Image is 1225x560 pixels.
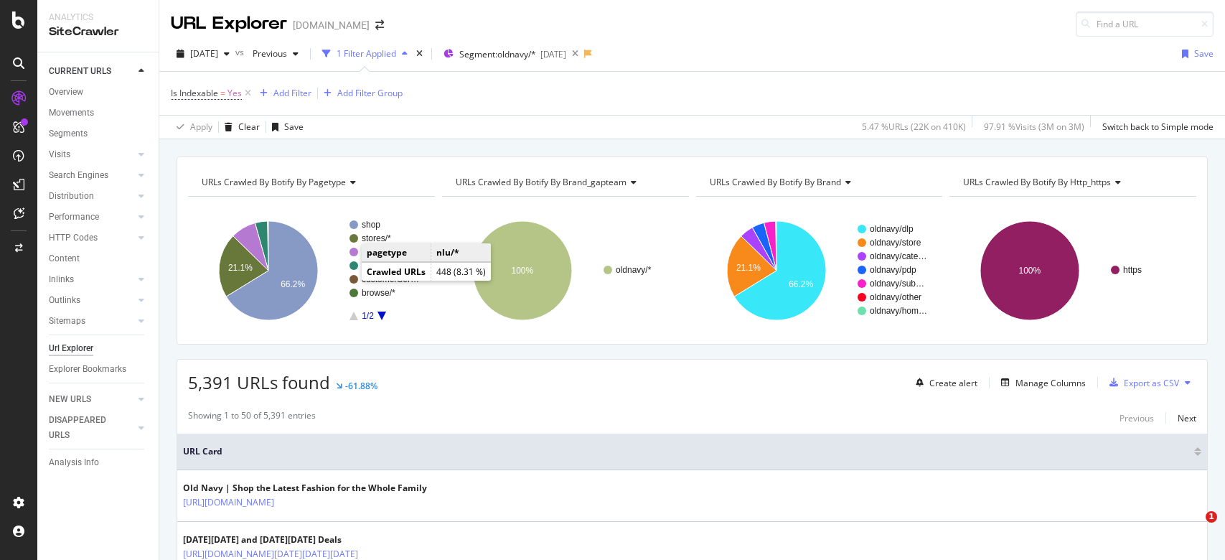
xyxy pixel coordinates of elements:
[247,47,287,60] span: Previous
[49,413,134,443] a: DISAPPEARED URLS
[49,24,147,40] div: SiteCrawler
[995,374,1086,391] button: Manage Columns
[219,116,260,139] button: Clear
[616,265,652,275] text: oldnavy/*
[736,263,760,273] text: 21.1%
[293,18,370,32] div: [DOMAIN_NAME]
[49,455,149,470] a: Analysis Info
[1102,121,1214,133] div: Switch back to Simple mode
[362,233,391,243] text: stores/*
[183,445,1191,458] span: URL Card
[1120,412,1154,424] div: Previous
[49,64,134,79] a: CURRENT URLS
[456,176,626,188] span: URLs Crawled By Botify By brand_gapteam
[362,288,395,298] text: browse/*
[49,147,134,162] a: Visits
[49,210,134,225] a: Performance
[49,392,91,407] div: NEW URLS
[183,482,427,495] div: Old Navy | Shop the Latest Fashion for the Whole Family
[49,314,134,329] a: Sitemaps
[1097,116,1214,139] button: Switch back to Simple mode
[511,266,533,276] text: 100%
[789,279,813,289] text: 66.2%
[362,220,380,230] text: shop
[49,85,83,100] div: Overview
[1076,11,1214,37] input: Find a URL
[254,85,311,102] button: Add Filter
[345,380,377,392] div: -61.88%
[49,147,70,162] div: Visits
[870,224,914,234] text: oldnavy/dlp
[49,230,98,246] div: HTTP Codes
[49,210,99,225] div: Performance
[707,171,930,194] h4: URLs Crawled By Botify By brand
[49,272,134,287] a: Inlinks
[183,495,274,510] a: [URL][DOMAIN_NAME]
[362,311,374,321] text: 1/2
[49,11,147,24] div: Analytics
[362,243,431,262] td: pagetype
[284,121,304,133] div: Save
[540,48,566,60] div: [DATE]
[188,208,431,333] svg: A chart.
[49,168,134,183] a: Search Engines
[49,189,134,204] a: Distribution
[49,64,111,79] div: CURRENT URLS
[910,371,977,394] button: Create alert
[49,455,99,470] div: Analysis Info
[438,42,566,65] button: Segment:oldnavy/*[DATE]
[1206,511,1217,523] span: 1
[49,189,94,204] div: Distribution
[1176,42,1214,65] button: Save
[316,42,413,65] button: 1 Filter Applied
[453,171,676,194] h4: URLs Crawled By Botify By brand_gapteam
[49,251,80,266] div: Content
[870,306,927,316] text: oldnavy/hom…
[49,362,149,377] a: Explorer Bookmarks
[1176,511,1211,546] iframe: Intercom live chat
[49,126,88,141] div: Segments
[960,171,1183,194] h4: URLs Crawled By Botify By http_https
[442,208,685,333] svg: A chart.
[247,42,304,65] button: Previous
[1194,47,1214,60] div: Save
[362,274,419,284] text: customerSer…
[710,176,841,188] span: URLs Crawled By Botify By brand
[431,243,492,262] td: nlu/*
[171,116,212,139] button: Apply
[49,272,74,287] div: Inlinks
[235,46,247,58] span: vs
[949,208,1193,333] svg: A chart.
[337,87,403,99] div: Add Filter Group
[1124,377,1179,389] div: Export as CSV
[870,279,924,289] text: oldnavy/sub…
[49,341,149,356] a: Url Explorer
[49,230,134,246] a: HTTP Codes
[413,47,426,61] div: times
[171,11,287,36] div: URL Explorer
[188,409,316,426] div: Showing 1 to 50 of 5,391 entries
[199,171,422,194] h4: URLs Crawled By Botify By pagetype
[49,106,149,121] a: Movements
[870,292,921,302] text: oldnavy/other
[318,85,403,102] button: Add Filter Group
[49,362,126,377] div: Explorer Bookmarks
[49,126,149,141] a: Segments
[1178,412,1196,424] div: Next
[49,85,149,100] a: Overview
[1104,371,1179,394] button: Export as CSV
[49,168,108,183] div: Search Engines
[375,20,384,30] div: arrow-right-arrow-left
[273,87,311,99] div: Add Filter
[459,48,536,60] span: Segment: oldnavy/*
[190,121,212,133] div: Apply
[1015,377,1086,389] div: Manage Columns
[984,121,1084,133] div: 97.91 % Visits ( 3M on 3M )
[190,47,218,60] span: 2025 Aug. 27th
[431,263,492,281] td: 448 (8.31 %)
[1120,409,1154,426] button: Previous
[188,370,330,394] span: 5,391 URLs found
